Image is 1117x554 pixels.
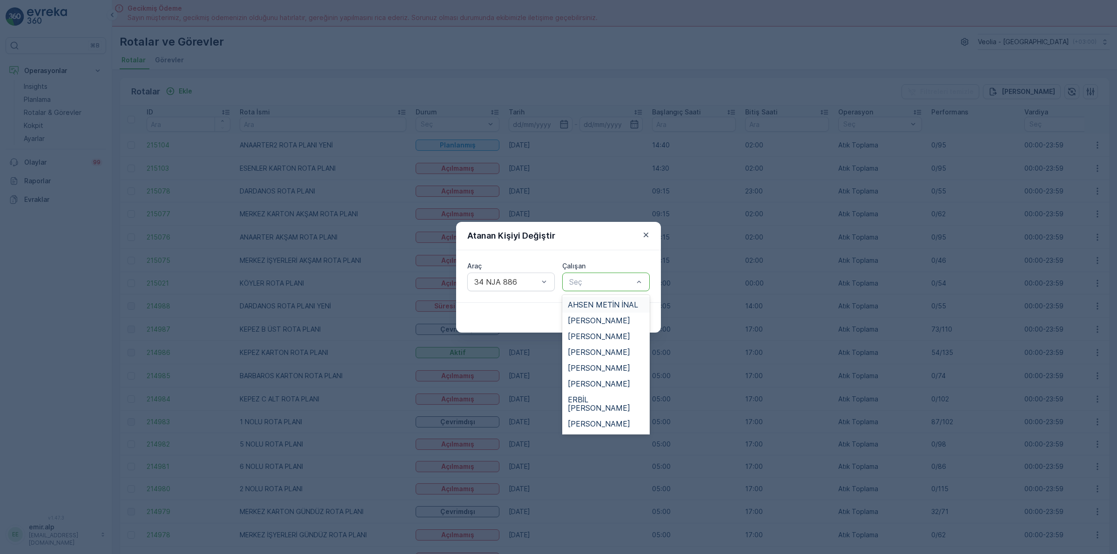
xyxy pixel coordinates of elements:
p: Atanan Kişiyi Değiştir [467,229,555,242]
span: [PERSON_NAME] [568,332,630,340]
span: [PERSON_NAME] [568,364,630,372]
label: Araç [467,262,482,270]
span: [PERSON_NAME] [568,348,630,356]
p: Seç [569,276,633,287]
span: [PERSON_NAME] [568,380,630,388]
span: [PERSON_NAME] [568,316,630,325]
span: AHSEN METİN İNAL [568,300,638,309]
label: Çalışan [562,262,585,270]
span: ERBİL [PERSON_NAME] [568,395,644,412]
span: [PERSON_NAME] [568,420,630,428]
